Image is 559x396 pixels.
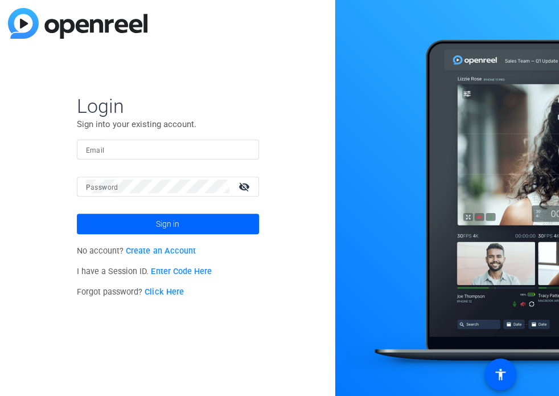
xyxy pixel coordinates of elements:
[77,214,259,234] button: Sign in
[232,178,259,195] mat-icon: visibility_off
[77,267,212,276] span: I have a Session ID.
[8,8,147,39] img: blue-gradient.svg
[86,142,250,156] input: Enter Email Address
[77,287,184,297] span: Forgot password?
[126,246,195,256] a: Create an Account
[156,210,179,238] span: Sign in
[77,94,259,118] span: Login
[145,287,183,297] a: Click Here
[494,368,507,381] mat-icon: accessibility
[151,267,211,276] a: Enter Code Here
[86,183,118,191] mat-label: Password
[86,146,105,154] mat-label: Email
[77,246,196,256] span: No account?
[77,118,259,130] p: Sign into your existing account.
